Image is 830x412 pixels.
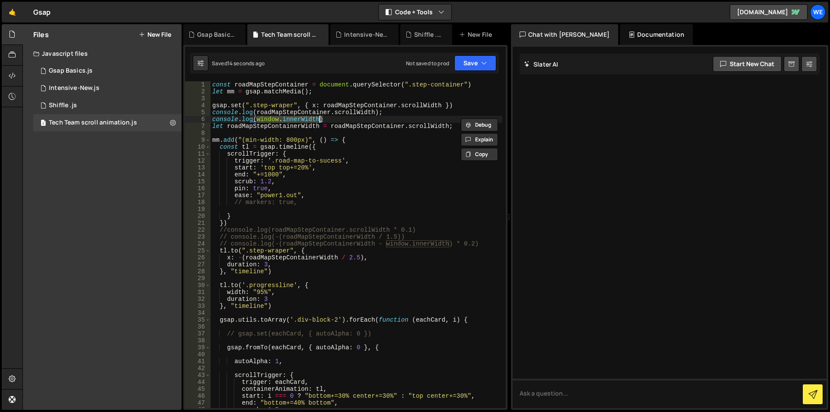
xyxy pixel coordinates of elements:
[185,386,211,393] div: 45
[620,24,693,45] div: Documentation
[185,185,211,192] div: 16
[185,344,211,351] div: 39
[185,192,211,199] div: 17
[2,2,23,22] a: 🤙
[185,296,211,303] div: 32
[185,199,211,206] div: 18
[414,30,442,39] div: Shiffle .js
[185,268,211,275] div: 28
[185,240,211,247] div: 24
[185,261,211,268] div: 27
[185,213,211,220] div: 20
[197,30,235,39] div: Gsap Basics.js
[185,358,211,365] div: 41
[185,399,211,406] div: 47
[461,133,498,146] button: Explain
[185,351,211,358] div: 40
[49,102,77,109] div: Shiffle .js
[185,282,211,289] div: 30
[713,56,782,72] button: Start new chat
[461,148,498,161] button: Copy
[139,31,171,38] button: New File
[185,227,211,233] div: 22
[185,233,211,240] div: 23
[49,67,93,75] div: Gsap Basics.js
[185,310,211,316] div: 34
[406,60,449,67] div: Not saved to prod
[185,150,211,157] div: 11
[185,275,211,282] div: 29
[33,7,51,17] div: Gsap
[185,323,211,330] div: 36
[33,97,182,114] div: 13509/34691.js
[185,330,211,337] div: 37
[185,116,211,123] div: 6
[33,62,182,80] div: 13509/33937.js
[185,102,211,109] div: 4
[185,171,211,178] div: 14
[185,337,211,344] div: 38
[41,120,46,127] span: 1
[49,84,99,92] div: Intensive-New.js
[185,254,211,261] div: 26
[730,4,808,20] a: [DOMAIN_NAME]
[49,119,137,127] div: Tech Team scroll animation.js
[185,81,211,88] div: 1
[185,95,211,102] div: 3
[185,178,211,185] div: 15
[212,60,265,67] div: Saved
[185,130,211,137] div: 8
[33,114,182,131] div: 13509/45126.js
[454,55,496,71] button: Save
[185,137,211,144] div: 9
[261,30,318,39] div: Tech Team scroll animation.js
[185,109,211,116] div: 5
[185,289,211,296] div: 31
[185,247,211,254] div: 25
[459,30,495,39] div: New File
[33,80,182,97] div: 13509/35843.js
[379,4,451,20] button: Code + Tools
[185,365,211,372] div: 42
[227,60,265,67] div: 14 seconds ago
[461,118,498,131] button: Debug
[185,206,211,213] div: 19
[185,144,211,150] div: 10
[810,4,826,20] a: we
[33,30,49,39] h2: Files
[185,164,211,171] div: 13
[344,30,388,39] div: Intensive-New.js
[185,316,211,323] div: 35
[524,60,559,68] h2: Slater AI
[23,45,182,62] div: Javascript files
[185,220,211,227] div: 21
[185,393,211,399] div: 46
[185,372,211,379] div: 43
[185,123,211,130] div: 7
[511,24,618,45] div: Chat with [PERSON_NAME]
[185,157,211,164] div: 12
[185,303,211,310] div: 33
[185,88,211,95] div: 2
[185,379,211,386] div: 44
